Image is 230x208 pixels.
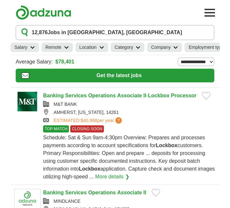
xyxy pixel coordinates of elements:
[56,58,74,66] a: $78,401
[143,93,146,98] strong: II
[43,190,64,195] strong: Banking
[54,117,123,124] a: ESTIMATED:$40,868per year?
[43,93,197,98] a: Banking Services Operations Associate II-Lockbox Processor
[10,43,39,52] a: Salary
[43,135,215,179] span: Schedule: Sat & Sun 9am-4:30pm Overview: Prepares and processes payments according to account spe...
[79,166,100,172] strong: Lockbox
[45,44,61,51] h2: Remote
[79,44,97,51] h2: Location
[95,173,129,181] a: More details ❯
[43,109,216,116] div: AMHERST, [US_STATE], 14261
[65,190,87,195] strong: Services
[88,190,116,195] strong: Operations
[115,117,122,124] span: ?
[32,29,182,36] h1: Jobs in [GEOGRAPHIC_DATA], [GEOGRAPHIC_DATA]
[16,25,214,40] button: 12,876Jobs in [GEOGRAPHIC_DATA], [GEOGRAPHIC_DATA]
[32,29,48,36] span: 12,876
[16,58,214,66] div: Average Salary:
[143,190,146,195] strong: II
[202,92,210,100] button: Add to favorite jobs
[70,125,104,132] span: CLOSING SOON
[117,190,142,195] strong: Associate
[81,118,97,123] span: $40,868
[54,102,77,107] a: M&T BANK
[43,198,216,205] div: MINDLANCE
[147,43,182,52] a: Company
[14,44,27,51] h2: Salary
[88,93,116,98] strong: Operations
[156,143,177,148] strong: Lockbox
[75,43,108,52] a: Location
[43,125,69,132] span: TOP MATCH
[152,189,160,197] button: Add to favorite jobs
[43,190,146,195] a: Banking Services Operations Associate II
[189,44,224,51] h2: Employment type
[117,93,142,98] strong: Associate
[29,72,209,79] span: Get the latest jobs
[41,43,73,52] a: Remote
[171,93,196,98] strong: Processor
[111,43,145,52] a: Category
[16,69,214,82] button: Get the latest jobs
[151,44,171,51] h2: Company
[203,6,217,20] button: Toggle main navigation menu
[148,93,170,98] strong: Lockbox
[14,92,41,111] img: M&T Bank logo
[43,93,64,98] strong: Banking
[16,5,71,20] img: Adzuna logo
[65,93,87,98] strong: Services
[115,44,133,51] h2: Category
